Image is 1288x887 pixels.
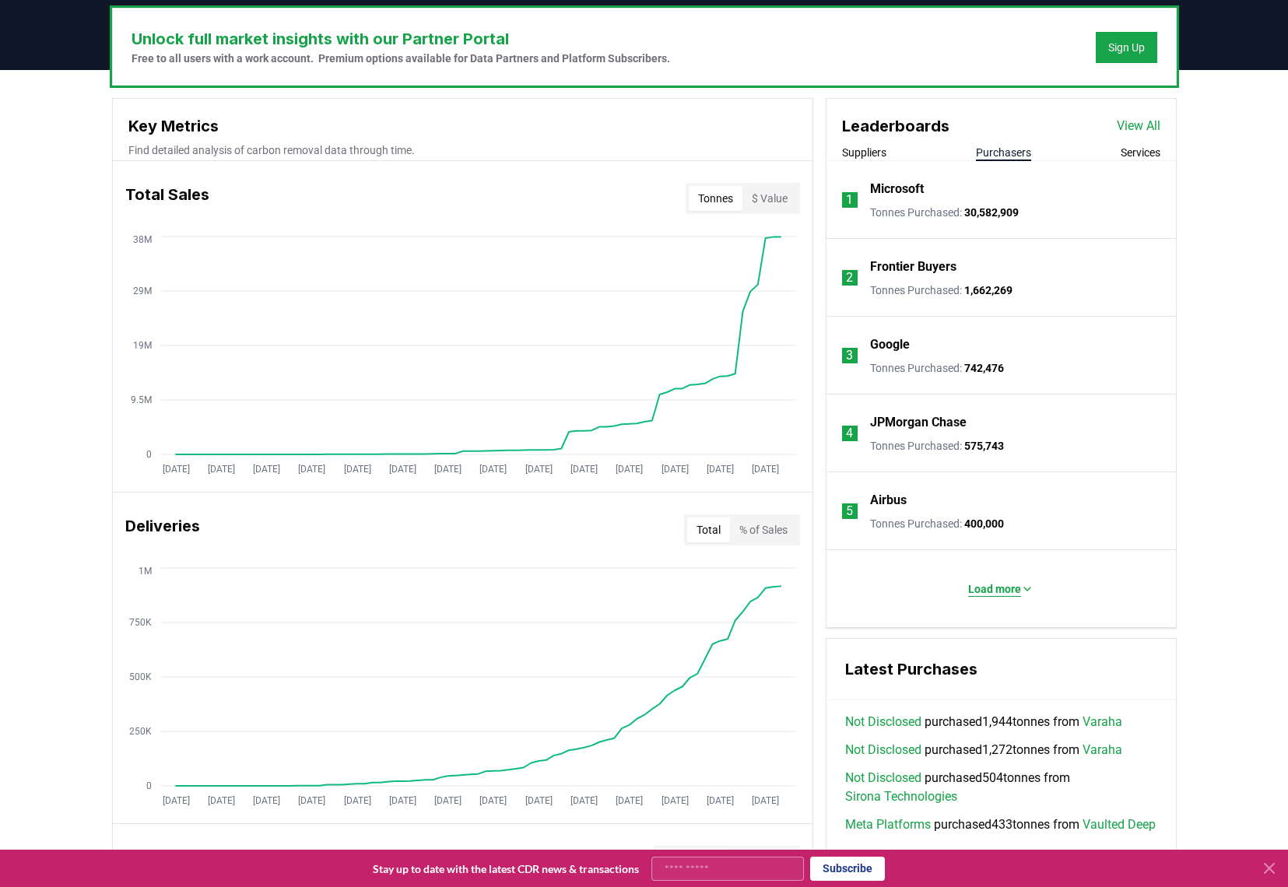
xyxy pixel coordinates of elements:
a: Meta Platforms [845,815,931,834]
a: Varaha [1083,713,1122,731]
button: Suppliers [842,145,886,160]
tspan: 500K [129,671,152,682]
button: % of Sales [730,517,797,542]
span: purchased 504 tonnes from [845,769,1157,806]
p: Tonnes Purchased : [870,516,1004,531]
tspan: [DATE] [525,464,552,475]
tspan: [DATE] [298,464,325,475]
button: By Method [657,849,728,874]
p: Free to all users with a work account. Premium options available for Data Partners and Platform S... [132,51,670,66]
tspan: [DATE] [207,464,234,475]
tspan: 250K [129,726,152,737]
a: JPMorgan Chase [870,413,967,432]
a: Not Disclosed [845,713,921,731]
button: Load more [956,573,1046,605]
h3: Key Metrics [128,114,797,138]
tspan: [DATE] [479,464,507,475]
button: Total [687,517,730,542]
p: Find detailed analysis of carbon removal data through time. [128,142,797,158]
h3: Leaderboards [842,114,949,138]
h3: Unlock full market insights with our Partner Portal [132,27,670,51]
h3: Price Index [125,846,210,877]
tspan: [DATE] [752,795,779,806]
span: purchased 433 tonnes from [845,815,1156,834]
button: Purchasers [976,145,1031,160]
p: 4 [846,424,853,443]
tspan: [DATE] [253,795,280,806]
span: 30,582,909 [964,206,1019,219]
button: $ Value [742,186,797,211]
tspan: [DATE] [434,464,462,475]
p: 2 [846,268,853,287]
a: Not Disclosed [845,769,921,787]
tspan: [DATE] [616,795,643,806]
a: Varaha [1083,741,1122,759]
tspan: 0 [146,449,152,460]
tspan: [DATE] [706,795,733,806]
tspan: [DATE] [162,795,189,806]
tspan: [DATE] [661,795,688,806]
p: 5 [846,502,853,521]
tspan: [DATE] [570,795,597,806]
button: Services [1121,145,1160,160]
tspan: 9.5M [131,394,152,405]
tspan: [DATE] [162,464,189,475]
tspan: [DATE] [752,464,779,475]
p: Tonnes Purchased : [870,205,1019,220]
tspan: 1M [139,566,152,577]
button: Sign Up [1096,32,1157,63]
p: 1 [846,191,853,209]
button: Tonnes [689,186,742,211]
span: purchased 1,944 tonnes from [845,713,1122,731]
tspan: [DATE] [570,464,597,475]
p: 3 [846,346,853,365]
a: Sign Up [1108,40,1145,55]
a: Airbus [870,491,907,510]
tspan: [DATE] [616,464,643,475]
h3: Deliveries [125,514,200,545]
tspan: [DATE] [525,795,552,806]
span: 1,662,269 [964,284,1013,296]
tspan: 38M [133,234,152,245]
tspan: [DATE] [661,464,688,475]
span: 742,476 [964,362,1004,374]
span: 575,743 [964,440,1004,452]
h3: Total Sales [125,183,209,214]
h3: Latest Purchases [845,657,1157,681]
a: Google [870,335,910,354]
a: Sirona Technologies [845,787,957,806]
span: purchased 1,272 tonnes from [845,741,1122,759]
tspan: [DATE] [207,795,234,806]
tspan: [DATE] [388,795,416,806]
tspan: 0 [146,780,152,791]
tspan: [DATE] [298,795,325,806]
a: Frontier Buyers [870,258,956,276]
a: View All [1117,117,1160,135]
tspan: [DATE] [706,464,733,475]
p: Tonnes Purchased : [870,438,1004,454]
tspan: [DATE] [388,464,416,475]
a: Microsoft [870,180,924,198]
p: Tonnes Purchased : [870,360,1004,376]
tspan: 750K [129,617,152,628]
tspan: 19M [133,340,152,351]
tspan: [DATE] [343,795,370,806]
a: Not Disclosed [845,741,921,759]
span: 400,000 [964,517,1004,530]
tspan: [DATE] [343,464,370,475]
p: Tonnes Purchased : [870,282,1013,298]
tspan: [DATE] [253,464,280,475]
tspan: 29M [133,286,152,296]
a: Vaulted Deep [1083,815,1156,834]
p: Load more [968,581,1021,597]
tspan: [DATE] [434,795,462,806]
button: Aggregate [728,849,797,874]
tspan: [DATE] [479,795,507,806]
